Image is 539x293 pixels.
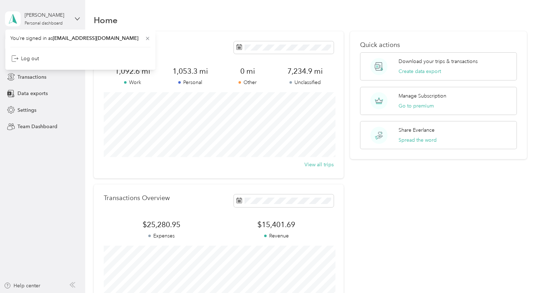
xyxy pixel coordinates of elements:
[17,106,36,114] span: Settings
[499,253,539,293] iframe: Everlance-gr Chat Button Frame
[104,194,170,202] p: Transactions Overview
[11,55,39,62] div: Log out
[276,79,334,86] p: Unclassified
[17,123,57,130] span: Team Dashboard
[399,92,446,100] p: Manage Subscription
[17,90,48,97] span: Data exports
[104,232,219,240] p: Expenses
[53,35,138,41] span: [EMAIL_ADDRESS][DOMAIN_NAME]
[360,41,517,49] p: Quick actions
[25,11,69,19] div: [PERSON_NAME]
[25,21,63,26] div: Personal dashboard
[219,79,276,86] p: Other
[399,126,435,134] p: Share Everlance
[399,102,434,110] button: Go to premium
[94,16,118,24] h1: Home
[219,232,334,240] p: Revenue
[161,66,219,76] span: 1,053.3 mi
[10,35,150,42] span: You’re signed in as
[399,68,441,75] button: Create data export
[399,136,437,144] button: Spread the word
[399,58,478,65] p: Download your trips & transactions
[4,282,40,289] button: Help center
[17,73,46,81] span: Transactions
[104,220,219,230] span: $25,280.95
[161,79,219,86] p: Personal
[219,66,276,76] span: 0 mi
[304,161,334,168] button: View all trips
[276,66,334,76] span: 7,234.9 mi
[219,220,334,230] span: $15,401.69
[104,79,161,86] p: Work
[104,66,161,76] span: 1,092.6 mi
